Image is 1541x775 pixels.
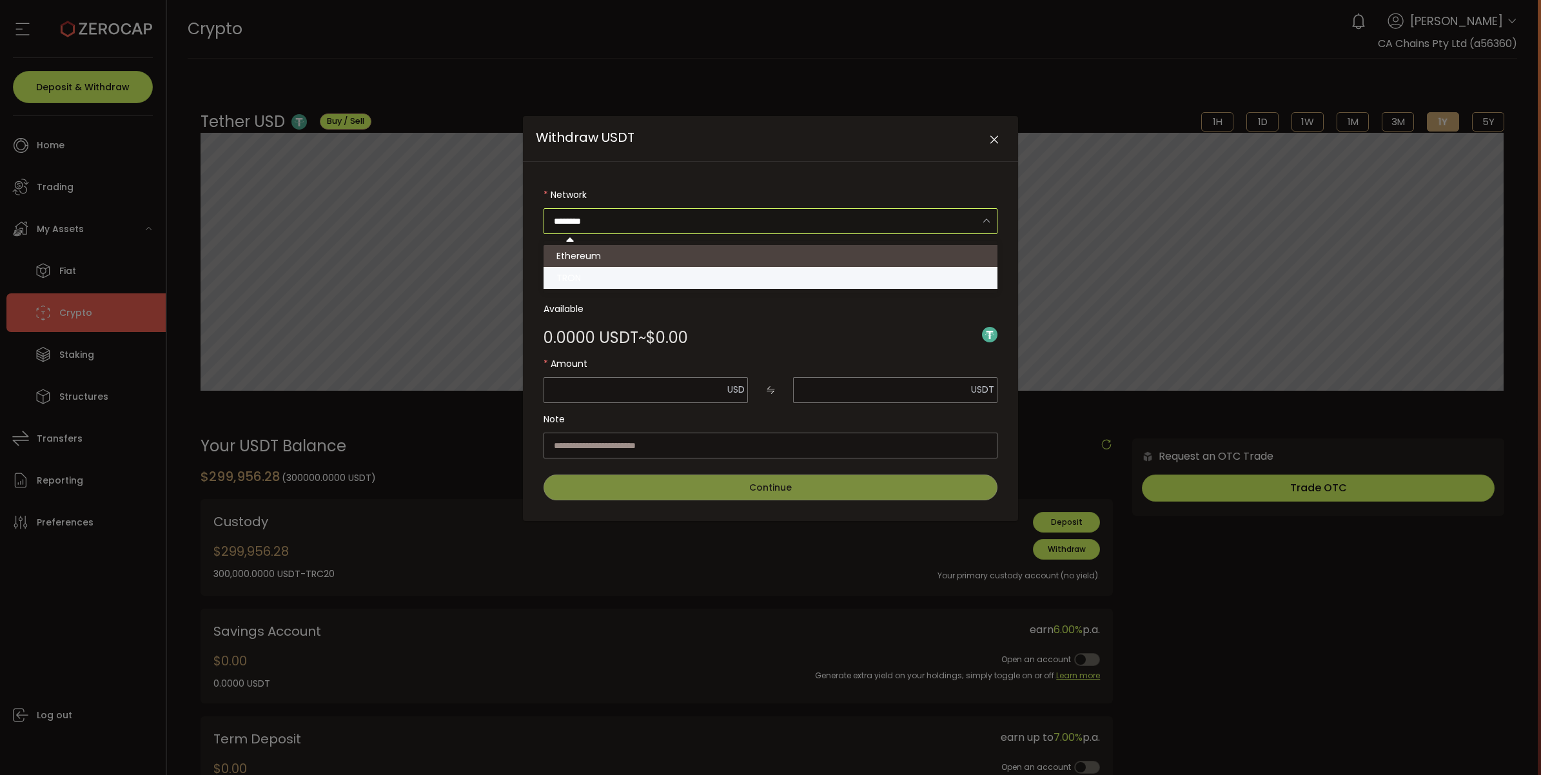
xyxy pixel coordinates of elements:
[921,237,997,263] span: Add new address
[523,116,1018,521] div: Withdraw USDT
[544,296,997,322] label: Available
[646,330,688,346] span: $0.00
[544,475,997,500] button: Continue
[556,271,581,284] span: TRON
[1386,636,1541,775] iframe: Chat Widget
[544,406,997,432] label: Note
[544,182,997,208] label: Network
[544,351,997,377] label: Amount
[749,481,792,494] span: Continue
[544,330,638,346] span: 0.0000 USDT
[536,128,634,146] span: Withdraw USDT
[1386,636,1541,775] div: 聊天小组件
[556,250,601,262] span: Ethereum
[971,383,994,396] span: USDT
[727,383,745,396] span: USD
[544,330,688,346] div: ~
[983,129,1005,152] button: Close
